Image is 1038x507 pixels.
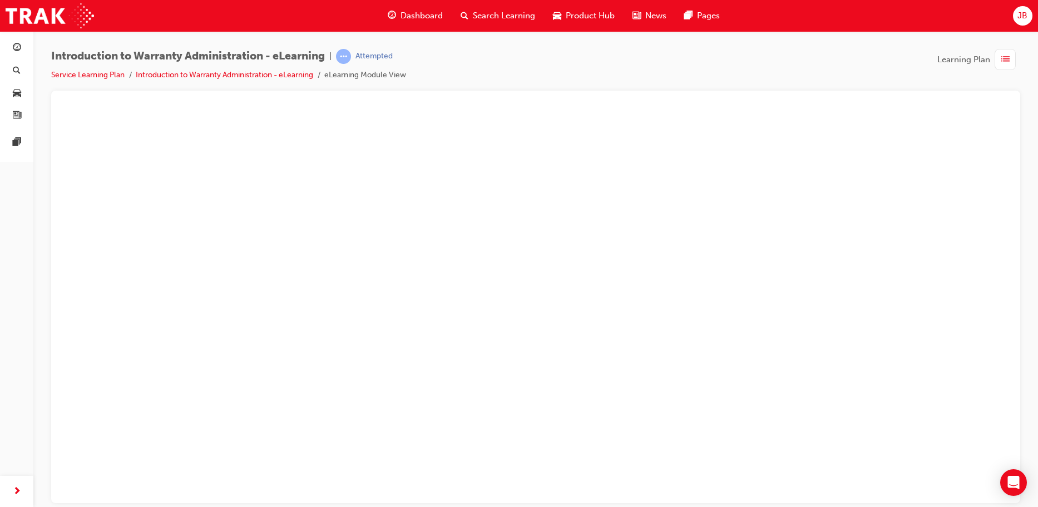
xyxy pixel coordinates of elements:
[544,4,624,27] a: car-iconProduct Hub
[697,9,720,22] span: Pages
[13,138,21,148] span: pages-icon
[675,4,729,27] a: pages-iconPages
[937,49,1020,70] button: Learning Plan
[473,9,535,22] span: Search Learning
[1000,469,1027,496] div: Open Intercom Messenger
[632,9,641,23] span: news-icon
[553,9,561,23] span: car-icon
[684,9,693,23] span: pages-icon
[388,9,396,23] span: guage-icon
[566,9,615,22] span: Product Hub
[645,9,666,22] span: News
[624,4,675,27] a: news-iconNews
[461,9,468,23] span: search-icon
[1013,6,1032,26] button: JB
[1017,9,1027,22] span: JB
[6,3,94,28] img: Trak
[329,50,332,63] span: |
[324,69,406,82] li: eLearning Module View
[13,111,21,121] span: news-icon
[1001,53,1010,67] span: list-icon
[136,70,313,79] a: Introduction to Warranty Administration - eLearning
[937,53,990,66] span: Learning Plan
[13,88,21,98] span: car-icon
[51,50,325,63] span: Introduction to Warranty Administration - eLearning
[51,70,125,79] a: Service Learning Plan
[13,43,21,53] span: guage-icon
[336,49,351,64] span: learningRecordVerb_ATTEMPT-icon
[13,66,21,76] span: search-icon
[13,485,21,499] span: next-icon
[452,4,544,27] a: search-iconSearch Learning
[401,9,443,22] span: Dashboard
[355,51,393,62] div: Attempted
[379,4,452,27] a: guage-iconDashboard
